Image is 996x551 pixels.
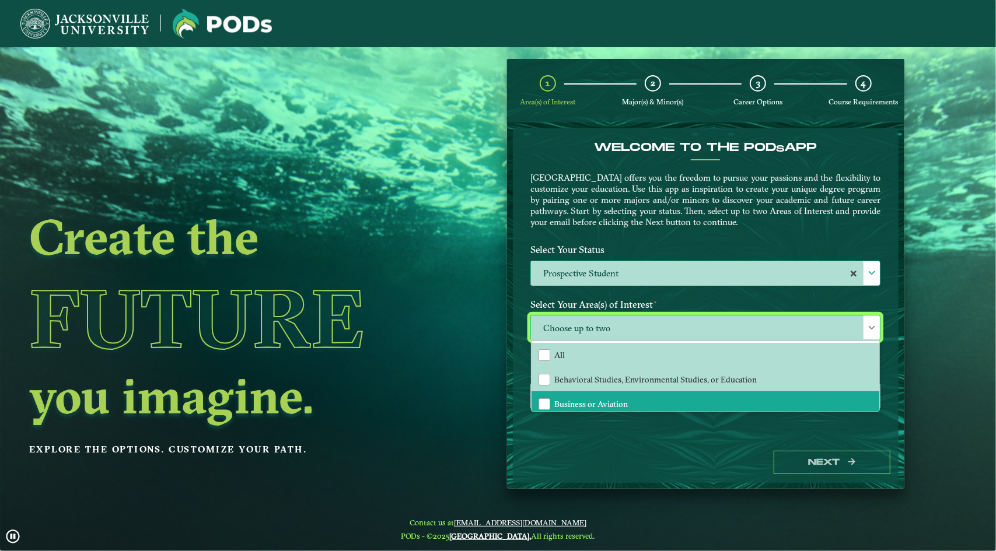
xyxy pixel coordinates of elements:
[651,78,655,89] span: 2
[401,531,595,541] span: PODs - ©2025 All rights reserved.
[530,141,880,155] h4: Welcome to the POD app
[622,97,683,106] span: Major(s) & Minor(s)
[29,371,419,420] h2: you imagine.
[531,315,880,341] span: Choose up to two
[554,350,565,360] span: All
[173,9,272,38] img: Jacksonville University logo
[522,362,889,384] label: Enter your email below to receive a summary of the POD that you create.
[530,384,880,409] input: Enter your email
[532,343,879,367] li: All
[532,367,879,392] li: Behavioral Studies, Environmental Studies, or Education
[861,78,866,89] span: 4
[756,78,760,89] span: 3
[530,343,880,355] p: Maximum 2 selections are allowed
[401,518,595,527] span: Contact us at
[29,265,419,371] h1: Future
[20,9,149,38] img: Jacksonville University logo
[554,399,628,409] span: Business or Aviation
[530,172,880,227] p: [GEOGRAPHIC_DATA] offers you the freedom to pursue your passions and the flexibility to customize...
[454,518,586,527] a: [EMAIL_ADDRESS][DOMAIN_NAME]
[522,239,889,261] label: Select Your Status
[554,374,757,385] span: Behavioral Studies, Environmental Studies, or Education
[530,342,534,350] sup: ⋆
[829,97,898,106] span: Course Requirements
[776,143,784,155] sub: s
[546,78,550,89] span: 1
[774,451,890,475] button: Next
[522,294,889,315] label: Select Your Area(s) of Interest
[450,531,532,541] a: [GEOGRAPHIC_DATA].
[531,261,880,286] label: Prospective Student
[29,212,419,261] h2: Create the
[733,97,782,106] span: Career Options
[520,97,575,106] span: Area(s) of Interest
[29,441,419,458] p: Explore the options. Customize your path.
[653,297,658,306] sup: ⋆
[532,391,879,416] li: Business or Aviation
